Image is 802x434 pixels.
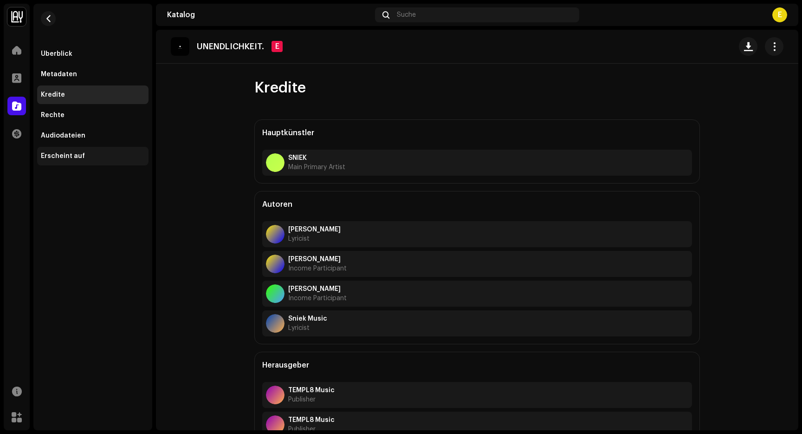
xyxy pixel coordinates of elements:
[41,152,85,160] div: Erscheint auf
[41,91,65,99] div: Kredite
[254,79,306,97] span: Kredite
[171,37,189,56] img: e3635dce-fe14-4bc7-a94b-eadfc42f8642
[37,65,149,84] re-m-nav-item: Metadaten
[41,112,65,119] div: Rechte
[397,11,416,19] span: Suche
[41,71,77,78] div: Metadaten
[288,164,345,171] span: Main Primary Artist
[37,126,149,145] re-m-nav-item: Audiodateien
[288,426,335,433] span: Publisher
[288,256,347,263] strong: [PERSON_NAME]
[288,154,345,162] strong: SNIEK
[167,11,371,19] div: Katalog
[772,7,787,22] div: E
[288,396,335,403] span: Publisher
[262,127,314,138] h5: Hauptkünstler
[288,387,335,394] strong: TEMPL8 Music
[41,132,85,139] div: Audiodateien
[288,416,335,424] strong: TEMPL8 Music
[262,360,309,371] h5: Herausgeber
[262,199,292,210] h5: Autoren
[288,265,347,272] span: Income Participant
[288,315,327,322] strong: Sniek Music
[272,41,283,52] div: E
[288,285,347,293] strong: [PERSON_NAME]
[37,106,149,125] re-m-nav-item: Rechte
[197,42,264,52] p: UNENDLICHKEIT.
[288,226,341,233] strong: [PERSON_NAME]
[7,7,26,26] img: 9eb99177-7e7a-45d5-8073-fef7358786d3
[37,147,149,165] re-m-nav-item: Erscheint auf
[37,45,149,63] re-m-nav-item: Überblick
[288,295,347,302] span: Income Participant
[37,85,149,104] re-m-nav-item: Kredite
[41,50,72,58] div: Überblick
[288,235,341,243] span: Lyricist
[288,324,327,332] span: Lyricist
